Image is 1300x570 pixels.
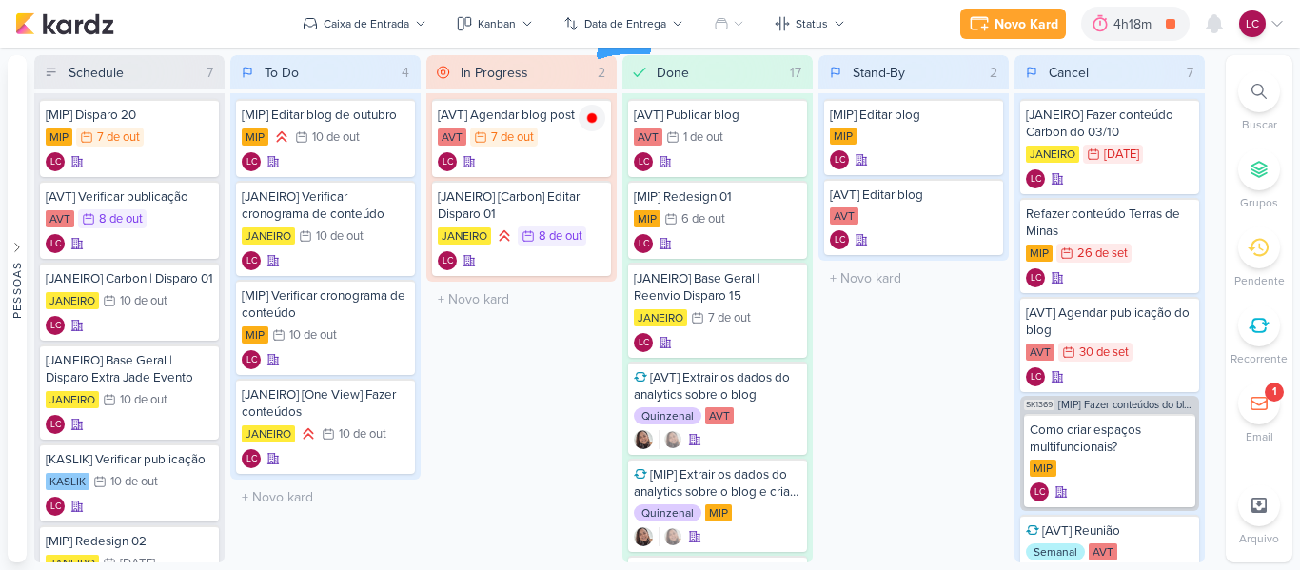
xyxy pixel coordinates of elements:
div: Laís Costa [1026,268,1045,287]
div: 4h18m [1113,14,1157,34]
div: MIP [830,128,857,145]
div: MIP [242,128,268,146]
div: [AVT] Editar blog [830,187,997,204]
div: Prioridade Alta [299,424,318,443]
div: MIP [1030,460,1056,477]
div: Como criar espaços multifuncionais? [1030,422,1190,456]
li: Ctrl + F [1226,70,1292,133]
div: 7 [199,63,221,83]
div: Prioridade Alta [495,226,514,246]
div: JANEIRO [46,391,99,408]
div: Criador(a): Laís Costa [242,350,261,369]
div: 7 de out [708,312,751,324]
div: 10 de out [312,131,360,144]
input: + Novo kard [822,265,1005,292]
div: JANEIRO [438,227,491,245]
div: Laís Costa [242,350,261,369]
p: Pendente [1234,272,1285,289]
div: Laís Costa [242,251,261,270]
p: Arquivo [1239,530,1279,547]
div: [JANEIRO] [Carbon] Editar Disparo 01 [438,188,605,223]
div: Criador(a): Laís Costa [46,497,65,516]
div: Laís Costa [438,152,457,171]
div: Criador(a): Sharlene Khoury [634,527,653,546]
div: Criador(a): Laís Costa [242,449,261,468]
div: Laís Costa [1239,10,1266,37]
div: Laís Costa [46,234,65,253]
div: MIP [242,326,268,344]
div: [AVT] Publicar blog [634,107,801,124]
div: AVT [830,207,858,225]
div: [MIP] Extrair os dados do analytics sobre o blog e criar planilha igual AVT [634,466,801,501]
div: [KASLIK] Verificar publicação [46,451,213,468]
div: Criador(a): Laís Costa [46,415,65,434]
div: 30 de set [1079,346,1129,359]
div: JANEIRO [1026,146,1079,163]
p: Recorrente [1231,350,1288,367]
p: LC [639,240,649,249]
div: Criador(a): Laís Costa [1026,367,1045,386]
div: [MIP] Redesign 01 [634,188,801,206]
div: [AVT] Agendar blog post [438,107,605,124]
div: [AVT] Reunião [1026,522,1193,540]
div: 7 de out [97,131,140,144]
div: 7 [1179,63,1201,83]
p: Buscar [1242,116,1277,133]
p: LC [246,158,257,167]
button: Pessoas [8,55,27,562]
div: Laís Costa [1026,169,1045,188]
p: LC [50,240,61,249]
div: AVT [705,407,734,424]
div: Colaboradores: Sharlene Khoury [659,430,682,449]
div: Criador(a): Laís Costa [46,152,65,171]
div: MIP [634,210,660,227]
div: AVT [438,128,466,146]
div: 2 [982,63,1005,83]
div: [JANEIRO] [One View] Fazer conteúdos [242,386,409,421]
p: Email [1246,428,1273,445]
div: Refazer conteúdo Terras de Minas [1026,206,1193,240]
div: [AVT] Agendar publicação do blog [1026,305,1193,339]
div: [DATE] [1104,148,1139,161]
div: 1 de out [683,131,723,144]
div: Semanal [1026,543,1085,560]
p: LC [1246,15,1259,32]
div: JANEIRO [46,292,99,309]
div: JANEIRO [242,425,295,442]
div: Novo Kard [995,14,1058,34]
div: AVT [46,210,74,227]
div: Laís Costa [634,152,653,171]
div: Criador(a): Laís Costa [46,316,65,335]
div: 8 de out [539,230,582,243]
div: 10 de out [339,428,386,441]
input: + Novo kard [234,483,417,511]
div: AVT [1089,543,1117,560]
div: Criador(a): Laís Costa [830,230,849,249]
div: 2 [590,63,613,83]
div: [AVT] Verificar publicação [46,188,213,206]
div: 10 de out [120,394,167,406]
p: LC [1031,373,1041,383]
button: Novo Kard [960,9,1066,39]
div: Criador(a): Laís Costa [830,150,849,169]
div: Laís Costa [1030,482,1049,501]
p: Grupos [1240,194,1278,211]
p: LC [246,356,257,365]
div: AVT [1026,344,1054,361]
div: 6 de out [681,213,725,226]
p: LC [246,257,257,266]
p: LC [50,421,61,430]
div: Laís Costa [46,152,65,171]
div: MIP [705,504,732,521]
div: Criador(a): Laís Costa [46,234,65,253]
div: 10 de out [110,476,158,488]
div: [DATE] [120,558,155,570]
input: + Novo kard [430,285,613,313]
div: Prioridade Alta [272,128,291,147]
div: Laís Costa [438,251,457,270]
div: JANEIRO [634,309,687,326]
div: Laís Costa [634,234,653,253]
div: Laís Costa [830,230,849,249]
p: LC [639,158,649,167]
p: LC [50,158,61,167]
